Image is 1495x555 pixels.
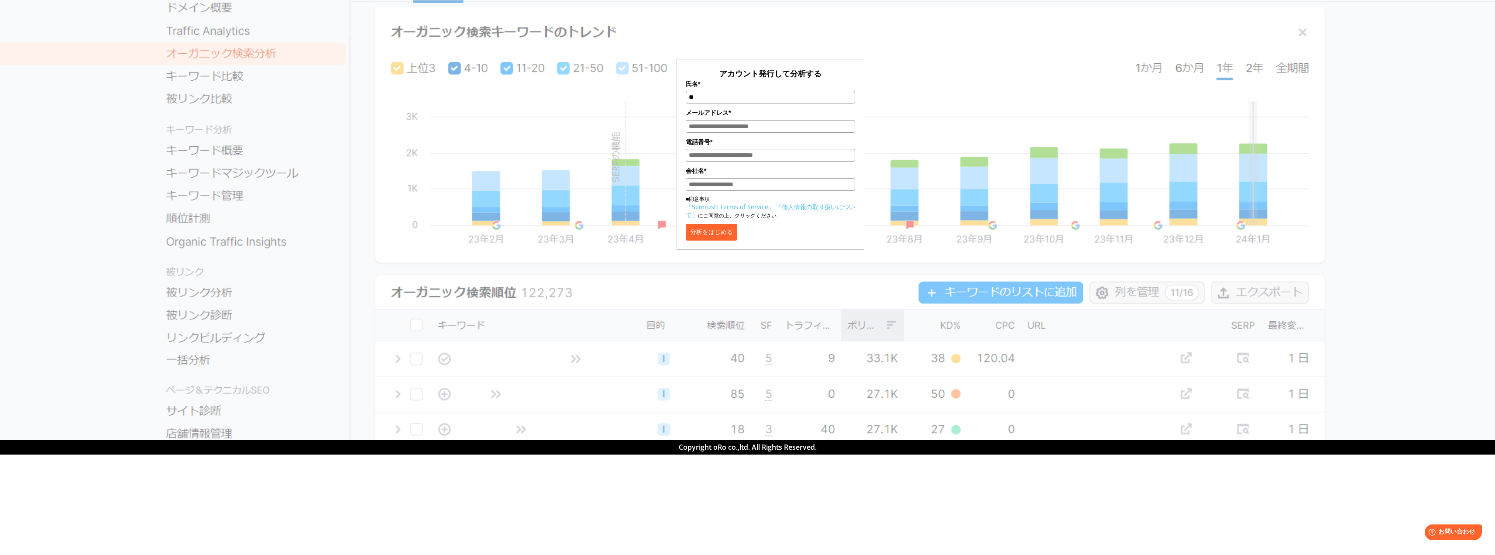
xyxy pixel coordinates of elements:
p: ■同意事項 にご同意の上、クリックください [686,195,855,220]
a: 「Semrush Terms of Service」 [686,203,774,211]
button: 分析をはじめる [686,224,737,241]
label: メールアドレス* [686,108,855,117]
label: 電話番号* [686,137,855,147]
span: アカウント発行して分析する [719,68,821,79]
span: Copyright oRo co.,ltd. All Rights Reserved. [679,442,817,452]
a: 「個人情報の取り扱いについて」 [686,203,855,219]
iframe: Help widget launcher [1417,521,1485,545]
